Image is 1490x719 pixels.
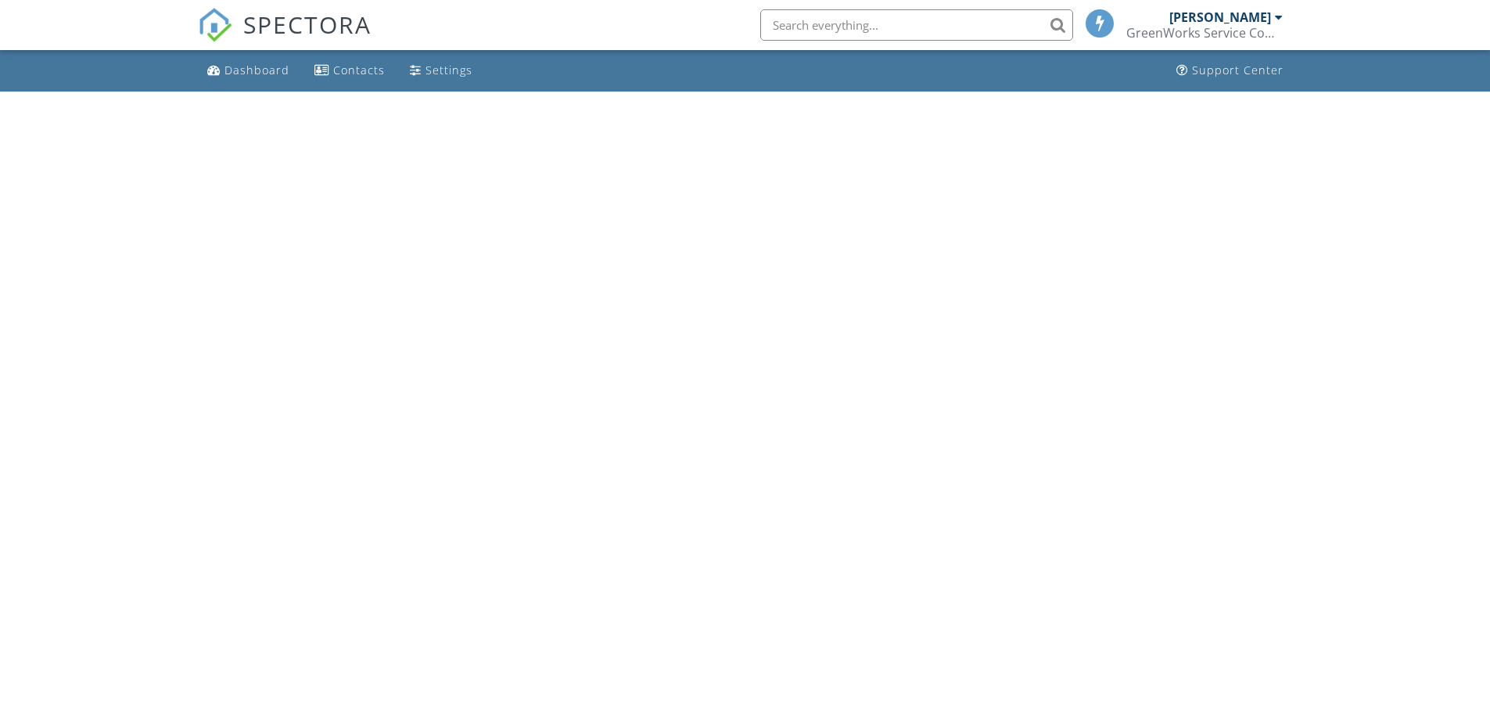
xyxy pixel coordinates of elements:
[224,63,289,77] div: Dashboard
[333,63,385,77] div: Contacts
[1169,9,1271,25] div: [PERSON_NAME]
[1170,56,1290,85] a: Support Center
[198,21,372,54] a: SPECTORA
[760,9,1073,41] input: Search everything...
[308,56,391,85] a: Contacts
[198,8,232,42] img: The Best Home Inspection Software - Spectora
[404,56,479,85] a: Settings
[201,56,296,85] a: Dashboard
[1192,63,1284,77] div: Support Center
[1126,25,1283,41] div: GreenWorks Service Company
[425,63,472,77] div: Settings
[243,8,372,41] span: SPECTORA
